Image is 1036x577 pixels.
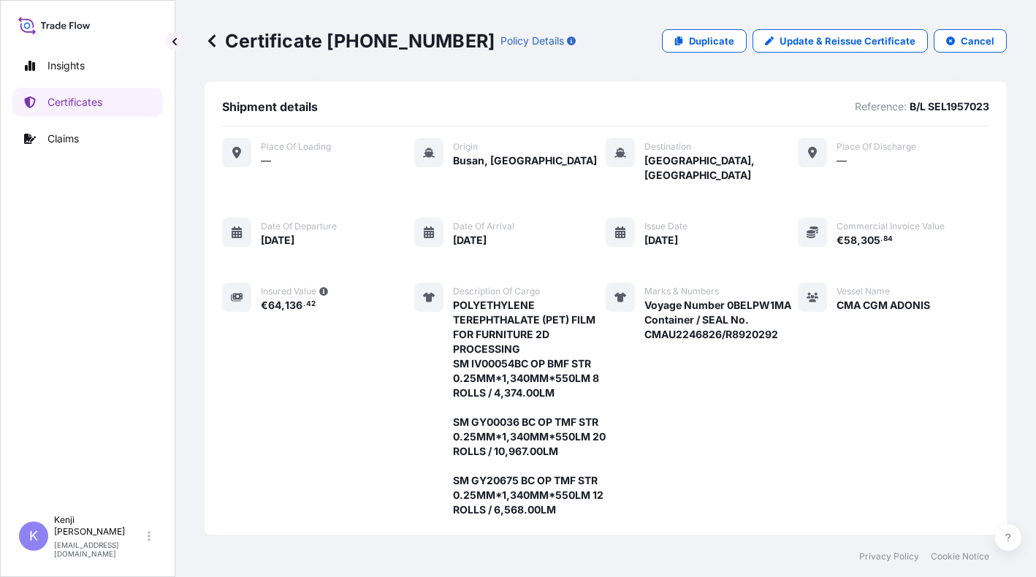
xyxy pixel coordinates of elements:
span: — [261,153,271,168]
a: Insights [12,51,163,80]
span: — [837,153,847,168]
span: Commercial Invoice Value [837,221,945,232]
p: Duplicate [689,34,734,48]
p: Claims [47,131,79,146]
span: Date of arrival [453,221,514,232]
a: Update & Reissue Certificate [753,29,928,53]
span: [DATE] [453,233,487,248]
span: 84 [883,237,893,242]
span: , [281,300,285,310]
p: Insights [47,58,85,73]
span: € [261,300,268,310]
span: [DATE] [644,233,678,248]
span: 305 [861,235,880,245]
p: Policy Details [500,34,564,48]
p: Update & Reissue Certificate [780,34,915,48]
span: 136 [285,300,302,310]
span: Voyage Number 0BELPW1MA Container / SEAL No. CMAU2246826/R8920292 [644,298,791,342]
span: € [837,235,844,245]
span: . [880,237,883,242]
p: B/L SEL1957023 [910,99,989,114]
span: Destination [644,141,691,153]
span: Place of discharge [837,141,916,153]
p: [EMAIL_ADDRESS][DOMAIN_NAME] [54,540,145,558]
a: Cookie Notice [931,551,989,562]
span: Busan, [GEOGRAPHIC_DATA] [453,153,597,168]
span: Description of cargo [453,286,540,297]
a: Claims [12,124,163,153]
span: CMA CGM ADONIS [837,298,930,313]
span: 42 [306,302,316,307]
p: Certificates [47,95,102,110]
span: 58 [844,235,857,245]
p: Reference: [855,99,907,114]
a: Certificates [12,88,163,117]
span: Place of Loading [261,141,331,153]
span: Date of departure [261,221,337,232]
button: Cancel [934,29,1007,53]
span: [GEOGRAPHIC_DATA], [GEOGRAPHIC_DATA] [644,153,798,183]
span: 64 [268,300,281,310]
p: Certificate [PHONE_NUMBER] [205,29,495,53]
span: [DATE] [261,233,294,248]
p: Kenji [PERSON_NAME] [54,514,145,538]
span: . [303,302,305,307]
span: Insured Value [261,286,316,297]
a: Privacy Policy [859,551,919,562]
span: Vessel Name [837,286,890,297]
span: K [29,529,38,543]
span: , [857,235,861,245]
span: Issue Date [644,221,688,232]
span: Origin [453,141,478,153]
span: Shipment details [222,99,318,114]
span: Marks & Numbers [644,286,719,297]
span: POLYETHYLENE TEREPHTHALATE (PET) FILM FOR FURNITURE 2D PROCESSING SM IV00054BC OP BMF STR 0.25MM*... [453,298,606,517]
a: Duplicate [662,29,747,53]
p: Cancel [961,34,994,48]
